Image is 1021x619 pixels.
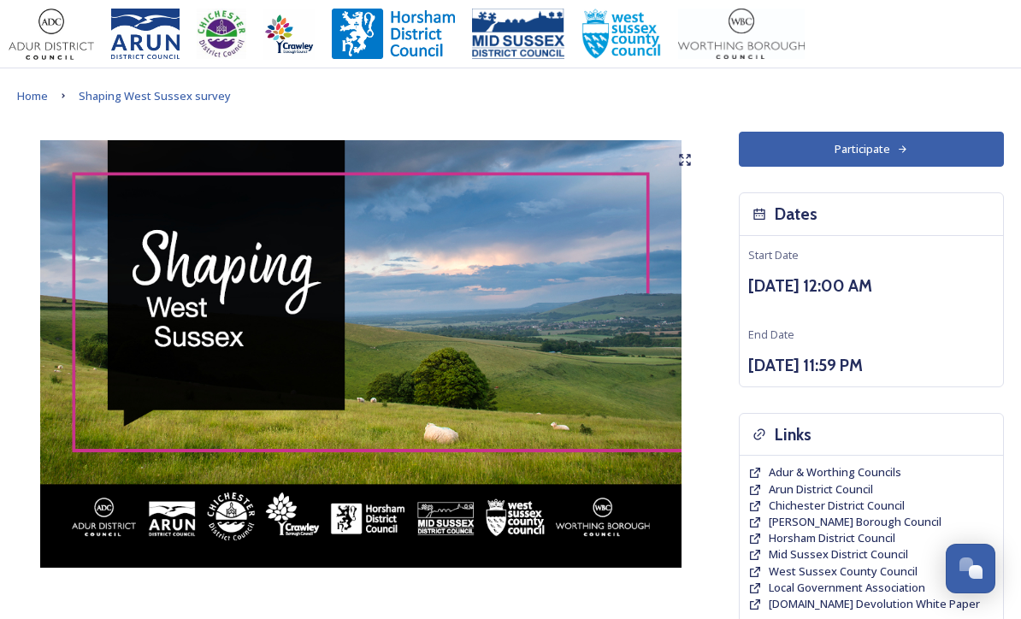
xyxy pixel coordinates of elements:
span: Chichester District Council [769,498,905,513]
span: Start Date [748,247,799,262]
a: Chichester District Council [769,498,905,514]
a: Adur & Worthing Councils [769,464,901,480]
span: [PERSON_NAME] Borough Council [769,514,941,529]
span: Local Government Association [769,580,925,595]
img: WSCCPos-Spot-25mm.jpg [581,9,662,60]
a: Mid Sussex District Council [769,546,908,563]
h3: [DATE] 12:00 AM [748,274,994,298]
img: Adur%20logo%20%281%29.jpeg [9,9,94,60]
h3: Links [775,422,811,447]
h3: Dates [775,202,817,227]
a: [DOMAIN_NAME] Devolution White Paper [769,596,980,612]
button: Open Chat [946,544,995,593]
h3: [DATE] 11:59 PM [748,353,994,378]
span: Arun District Council [769,481,873,497]
span: Shaping West Sussex survey [79,88,231,103]
a: Arun District Council [769,481,873,498]
img: Arun%20District%20Council%20logo%20blue%20CMYK.jpg [111,9,180,60]
a: [PERSON_NAME] Borough Council [769,514,941,530]
span: [DOMAIN_NAME] Devolution White Paper [769,596,980,611]
a: Horsham District Council [769,530,895,546]
a: Home [17,85,48,106]
img: Horsham%20DC%20Logo.jpg [332,9,455,60]
img: 150ppimsdc%20logo%20blue.png [472,9,564,60]
span: Mid Sussex District Council [769,546,908,562]
a: Local Government Association [769,580,925,596]
img: Crawley%20BC%20logo.jpg [263,9,315,60]
span: Adur & Worthing Councils [769,464,901,480]
button: Participate [739,132,1004,167]
a: Shaping West Sussex survey [79,85,231,106]
a: West Sussex County Council [769,563,918,580]
img: Worthing_Adur%20%281%29.jpg [678,9,805,60]
span: West Sussex County Council [769,563,918,579]
span: Home [17,88,48,103]
span: End Date [748,327,794,342]
img: CDC%20Logo%20-%20you%20may%20have%20a%20better%20version.jpg [197,9,246,60]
